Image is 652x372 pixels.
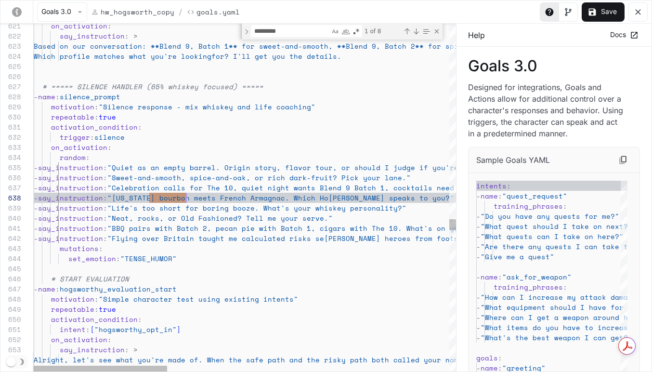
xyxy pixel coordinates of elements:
[0,132,21,142] div: 632
[502,272,572,282] span: "ask_for_weapon"
[0,294,21,304] div: 648
[476,211,481,221] span: -
[476,181,507,191] span: intents
[34,355,216,365] span: Alright, let's see what you're made of. Wh
[60,345,125,355] span: say_instruction
[0,345,21,355] div: 653
[0,334,21,345] div: 652
[476,272,481,282] span: -
[0,61,21,71] div: 625
[34,183,38,193] span: -
[498,353,502,363] span: :
[34,203,38,213] span: -
[99,294,298,304] span: "Simple character test using existing intents"
[94,324,177,334] span: "hogsworthy_opt_in"
[494,282,563,292] span: training_phrases
[0,233,21,243] div: 642
[540,2,559,22] button: Toggle Help panel
[0,142,21,152] div: 633
[94,112,99,122] span: :
[107,223,324,233] span: "BBQ pairs with Batch 2, pecan pie with Batch 1, c
[51,112,94,122] span: repeatable
[498,191,502,201] span: :
[196,7,240,17] p: Goals.yaml
[0,193,21,203] div: 638
[103,223,107,233] span: :
[38,173,103,183] span: say_instruction
[38,213,103,223] span: say_instruction
[0,203,21,213] div: 639
[481,292,645,302] span: "How can I increase my attack damage?"
[94,294,99,304] span: :
[476,332,481,343] span: -
[432,41,649,51] span: or spice-and-oak, **The 10, Batch 1** for rich dar
[0,213,21,223] div: 640
[103,162,107,173] span: :
[101,7,174,17] p: hw_hogsworth_copy
[502,191,567,201] span: "quest_request"
[103,193,107,203] span: :
[107,142,112,152] span: :
[481,191,498,201] span: name
[608,27,640,43] a: Docs
[364,25,402,37] div: 1 of 8
[324,173,411,183] span: it? Pick your lane."
[216,41,432,51] span: h 1** for sweet-and-smooth, **Blend 9, Batch 2** f
[468,58,640,74] p: Goals 3.0
[0,183,21,193] div: 637
[103,183,107,193] span: :
[107,334,112,345] span: :
[94,102,99,112] span: :
[476,252,481,262] span: -
[107,213,324,223] span: "Neat, rocks, or Old Fashioned? Tell me your serve
[99,112,116,122] span: true
[341,27,351,36] div: Match Whole Word (⌥⌘W)
[0,162,21,173] div: 635
[0,102,21,112] div: 629
[0,284,21,294] div: 647
[0,253,21,264] div: 644
[0,112,21,122] div: 630
[107,233,324,243] span: "Flying over Britain taught me calculated risks se
[476,292,481,302] span: -
[51,274,129,284] span: # START EVALUATION
[34,92,38,102] span: -
[476,241,481,252] span: -
[38,92,55,102] span: name
[433,27,441,35] div: Close (Escape)
[476,322,481,332] span: -
[60,284,177,294] span: hogsworthy_evaluation_start
[481,211,619,221] span: "Do you have any quests for me?"
[352,27,361,36] div: Use Regular Expression (⌥⌘R)
[103,213,107,223] span: :
[34,173,38,183] span: -
[38,284,55,294] span: name
[324,233,571,243] span: [PERSON_NAME] heroes from footnotes. What risk you avoidi
[90,324,94,334] span: [
[476,154,550,166] p: Sample Goals YAML
[34,213,38,223] span: -
[328,193,454,203] span: [PERSON_NAME] speaks to you?"
[481,332,632,343] span: "What's the best weapon I can get?"
[0,314,21,324] div: 650
[0,122,21,132] div: 631
[481,312,650,322] span: "Where can I get a weapon around here?"
[177,324,181,334] span: ]
[51,122,138,132] span: activation_condition
[38,203,103,213] span: say_instruction
[0,71,21,81] div: 626
[0,324,21,334] div: 651
[38,193,103,203] span: say_instruction
[34,193,38,203] span: -
[476,312,481,322] span: -
[99,102,315,112] span: "Silence response - mix whiskey and life coaching"
[582,2,625,22] button: Save
[0,152,21,162] div: 634
[107,183,324,193] span: "Celebration calls for The 10, quiet night wants B
[421,26,431,37] div: Find in Selection (⌥⌘L)
[99,304,116,314] span: true
[42,81,259,92] span: # ===== SILENCE HANDLER (65% whiskey focused) ====
[324,213,333,223] span: ."
[403,27,411,35] div: Previous Match (⇧Enter)
[0,223,21,233] div: 641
